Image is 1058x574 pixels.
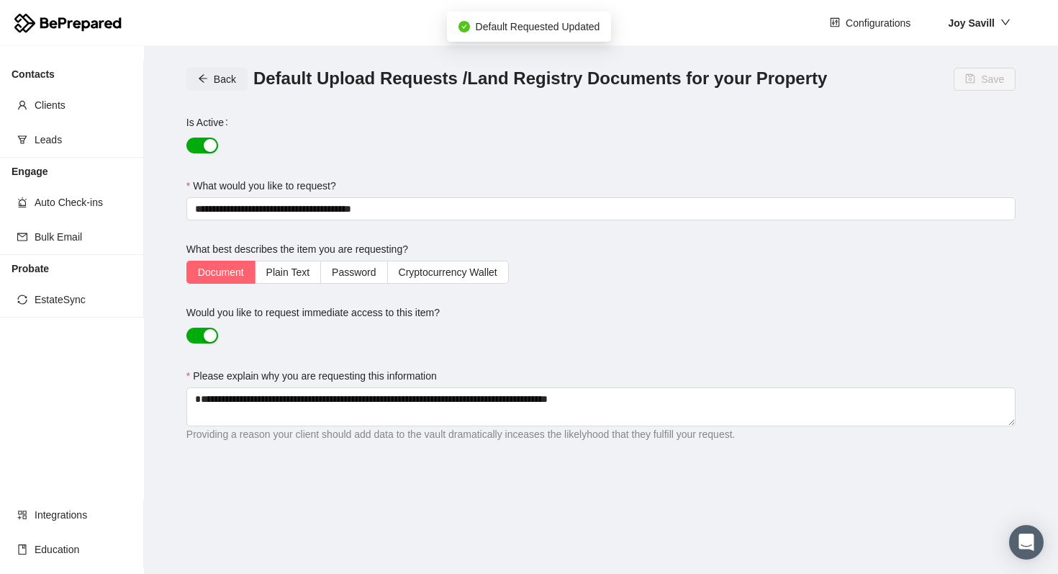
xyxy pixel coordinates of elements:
[186,138,218,153] button: Is Active
[948,17,995,29] strong: Joy Savill
[35,223,132,251] span: Bulk Email
[846,15,910,31] span: Configurations
[12,68,55,80] strong: Contacts
[186,328,218,344] button: Would you like to request immediate access to this item?
[186,111,234,134] label: Is Active
[936,12,1022,35] button: Joy Savill
[17,510,27,520] span: appstore-add
[399,266,497,278] span: Cryptocurrency Wallet
[17,544,27,555] span: book
[186,238,415,261] label: What best describes the item you are requesting?
[17,232,27,242] span: mail
[186,426,1016,444] div: Providing a reason your client should add data to the vault dramatically inceases the likelyhood ...
[954,68,1016,91] button: saveSave
[818,12,922,35] button: controlConfigurations
[35,125,132,154] span: Leads
[253,67,827,90] h3: Default Upload Requests / Land Registry Documents for your Property
[35,91,132,120] span: Clients
[186,197,1016,220] input: What would you like to request?
[12,166,48,177] strong: Engage
[186,174,343,197] label: What would you like to request?
[198,266,244,278] span: Document
[17,295,27,305] span: sync
[35,501,132,529] span: Integrations
[186,68,248,91] button: arrow-leftBack
[17,197,27,207] span: alert
[266,266,309,278] span: Plain Text
[17,100,27,110] span: user
[186,364,444,387] label: Please explain why you are requesting this information
[332,266,376,278] span: Password
[198,73,208,85] span: arrow-left
[458,21,470,32] span: check-circle
[186,387,1016,426] textarea: Please explain why you are requesting this information
[1000,17,1010,27] span: down
[35,535,132,564] span: Education
[17,135,27,145] span: funnel-plot
[12,263,49,274] strong: Probate
[214,71,236,87] span: Back
[186,301,447,324] label: Would you like to request immediate access to this item?
[1009,525,1044,560] div: Open Intercom Messenger
[35,188,132,217] span: Auto Check-ins
[35,285,132,314] span: EstateSync
[476,21,600,32] span: Default Requested Updated
[830,17,840,29] span: control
